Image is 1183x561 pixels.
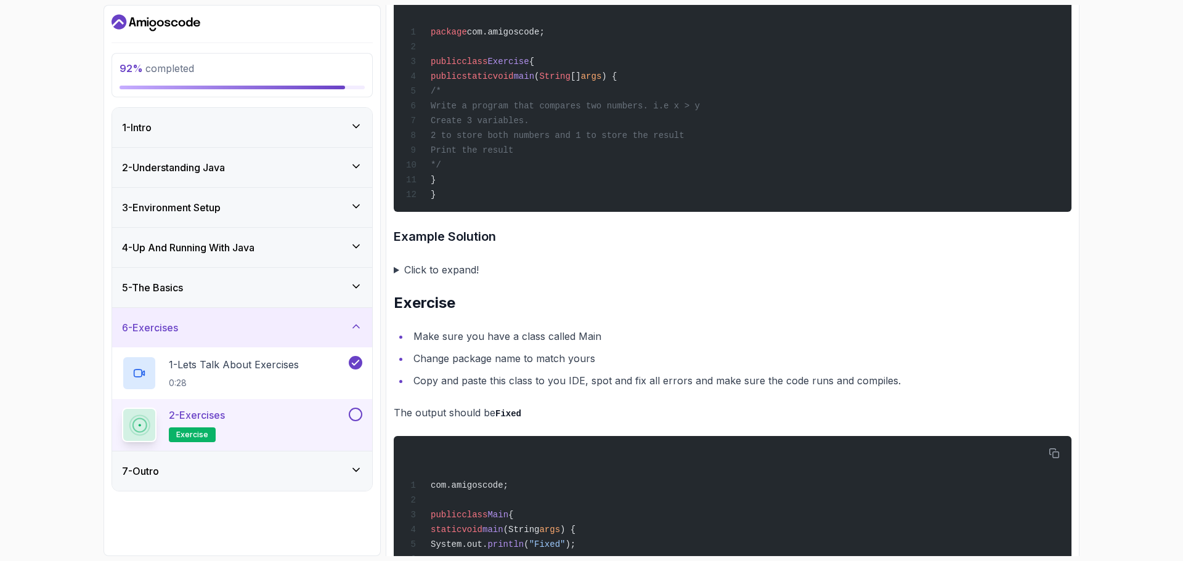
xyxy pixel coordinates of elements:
span: Print the result [431,145,513,155]
span: exercise [176,430,208,440]
span: void [461,525,482,535]
span: "Fixed" [529,539,566,549]
span: ( [534,71,539,81]
span: package [431,27,467,37]
span: args [539,525,560,535]
span: } [431,190,436,200]
p: 0:28 [169,377,299,389]
span: { [529,57,534,67]
span: com.amigoscode; [467,27,545,37]
span: } [431,175,436,185]
button: 2-Exercisesexercise [122,408,362,442]
h3: Example Solution [394,227,1071,246]
button: 1-Lets Talk About Exercises0:28 [122,356,362,390]
span: 92 % [120,62,143,75]
span: class [461,510,487,520]
li: Copy and paste this class to you IDE, spot and fix all errors and make sure the code runs and com... [410,372,1071,389]
span: Main [487,510,508,520]
span: String [539,71,570,81]
h3: 2 - Understanding Java [122,160,225,175]
span: com.amigoscode; [431,480,508,490]
a: Dashboard [112,13,200,33]
span: main [482,525,503,535]
span: ) { [601,71,617,81]
span: Exercise [487,57,529,67]
li: Make sure you have a class called Main [410,328,1071,345]
span: [] [571,71,581,81]
button: 7-Outro [112,451,372,491]
span: System.out. [431,539,487,549]
span: completed [120,62,194,75]
span: 2 to store both numbers and 1 to store the result [431,131,685,140]
li: Change package name to match yours [410,350,1071,367]
button: 3-Environment Setup [112,188,372,227]
span: class [461,57,487,67]
h3: 1 - Intro [122,120,152,135]
span: public [431,57,461,67]
span: static [431,525,461,535]
span: static [461,71,492,81]
button: 5-The Basics [112,268,372,307]
span: println [487,539,524,549]
button: 1-Intro [112,108,372,147]
span: main [513,71,534,81]
span: Write a program that compares two numbers. i.e x > y [431,101,700,111]
span: (String [503,525,540,535]
code: Fixed [495,409,521,419]
p: 2 - Exercises [169,408,225,422]
span: args [581,71,602,81]
h3: 7 - Outro [122,464,159,478]
span: { [508,510,513,520]
h3: 5 - The Basics [122,280,183,295]
span: ( [524,539,529,549]
h3: 3 - Environment Setup [122,200,221,215]
p: The output should be [394,404,1071,422]
p: 1 - Lets Talk About Exercises [169,357,299,372]
span: public [431,71,461,81]
span: Create 3 variables. [431,116,529,126]
span: public [431,510,461,520]
span: ) { [560,525,575,535]
button: 4-Up And Running With Java [112,228,372,267]
summary: Click to expand! [394,261,1071,278]
span: ); [565,539,575,549]
button: 2-Understanding Java [112,148,372,187]
button: 6-Exercises [112,308,372,347]
h2: Exercise [394,293,1071,313]
span: void [493,71,514,81]
h3: 4 - Up And Running With Java [122,240,254,255]
h3: 6 - Exercises [122,320,178,335]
